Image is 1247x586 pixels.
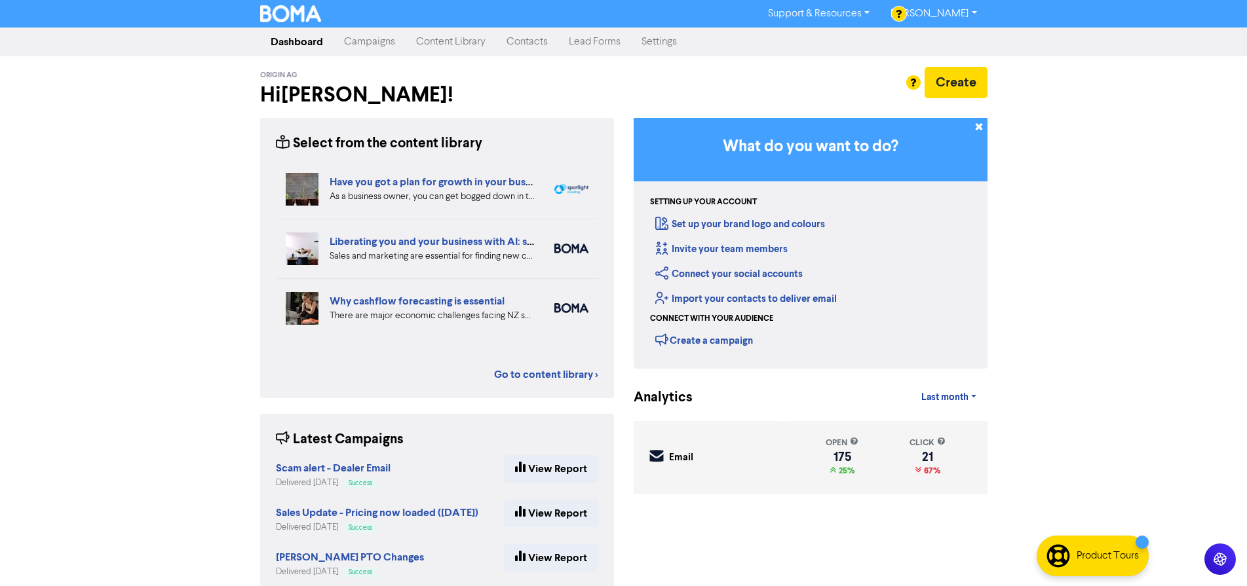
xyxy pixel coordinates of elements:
[554,184,588,194] img: spotlight
[260,71,297,80] span: Origin Ag
[330,190,535,204] div: As a business owner, you can get bogged down in the demands of day-to-day business. We can help b...
[826,437,858,449] div: open
[504,544,598,572] a: View Report
[349,524,372,531] span: Success
[655,243,788,255] a: Invite your team members
[910,452,946,462] div: 21
[276,430,404,450] div: Latest Campaigns
[921,392,969,403] span: Last month
[330,295,505,308] a: Why cashflow forecasting is essential
[504,455,598,483] a: View Report
[650,313,773,325] div: Connect with your audience
[276,506,478,519] strong: Sales Update - Pricing now loaded ([DATE])
[655,330,753,350] div: Create a campaign
[655,293,837,305] a: Import your contacts to deliver email
[655,218,825,230] a: Set up your brand logo and colours
[330,235,614,248] a: Liberating you and your business with AI: sales and marketing
[276,464,391,474] a: Scam alert - Dealer Email
[276,553,424,563] a: [PERSON_NAME] PTO Changes
[276,477,391,489] div: Delivered [DATE]
[558,29,631,55] a: Lead Forms
[406,29,496,55] a: Content Library
[911,384,987,411] a: Last month
[554,303,588,313] img: boma
[880,3,987,24] a: [PERSON_NAME]
[334,29,406,55] a: Campaigns
[910,437,946,449] div: click
[921,466,940,476] span: 67%
[276,551,424,564] strong: [PERSON_NAME] PTO Changes
[758,3,880,24] a: Support & Resources
[650,196,757,208] div: Setting up your account
[634,388,676,408] div: Analytics
[276,566,424,578] div: Delivered [DATE]
[330,175,554,189] a: Have you got a plan for growth in your business?
[669,450,693,466] div: Email
[276,134,482,154] div: Select from the content library
[634,118,988,369] div: Getting Started in BOMA
[260,5,322,22] img: BOMA Logo
[826,452,858,462] div: 175
[349,569,372,576] span: Success
[330,309,535,323] div: There are major economic challenges facing NZ small business. How can detailed cashflow forecasti...
[1181,523,1247,586] iframe: Chat Widget
[276,521,478,534] div: Delivered [DATE]
[653,137,968,156] h3: What do you want to do?
[330,249,535,263] div: Sales and marketing are essential for finding new customers but eat into your business time. We e...
[631,29,687,55] a: Settings
[349,480,372,486] span: Success
[655,268,803,280] a: Connect your social accounts
[836,466,854,476] span: 25%
[276,462,391,475] strong: Scam alert - Dealer Email
[504,500,598,527] a: View Report
[494,367,598,382] a: Go to content library >
[260,82,614,107] h2: Hi [PERSON_NAME] !
[276,508,478,519] a: Sales Update - Pricing now loaded ([DATE])
[554,244,588,253] img: boma
[925,67,988,98] button: Create
[260,29,334,55] a: Dashboard
[496,29,558,55] a: Contacts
